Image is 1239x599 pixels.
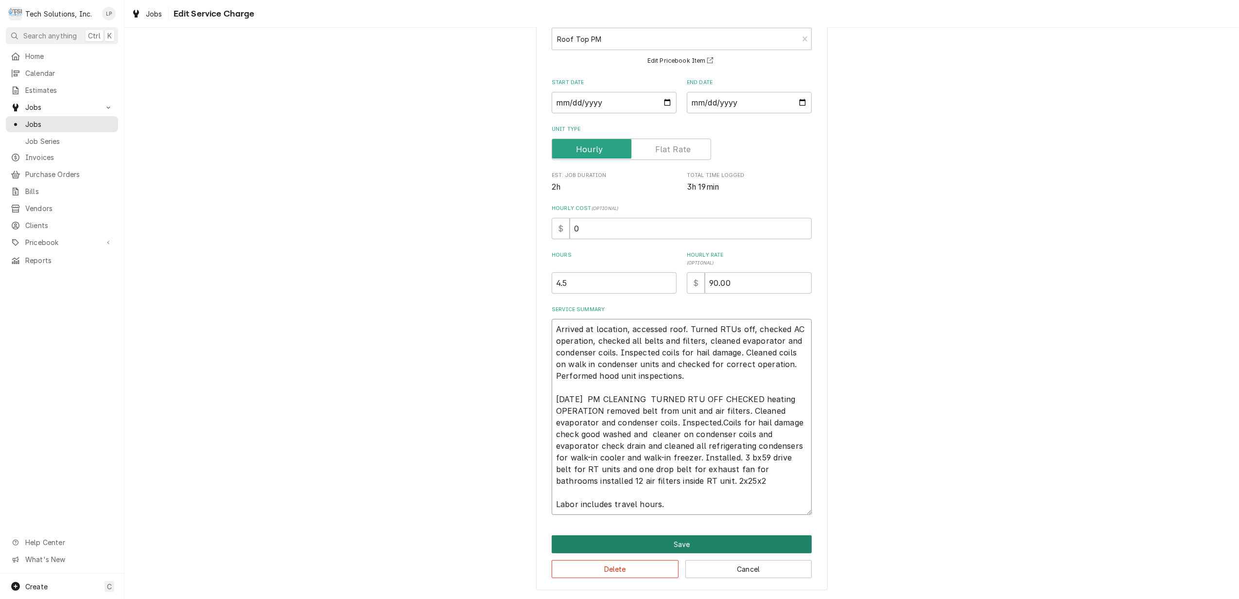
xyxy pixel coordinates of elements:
[25,102,99,112] span: Jobs
[25,85,113,95] span: Estimates
[6,252,118,268] a: Reports
[9,7,22,20] div: Tech Solutions, Inc.'s Avatar
[552,79,677,87] label: Start Date
[107,31,112,41] span: K
[552,560,679,578] button: Delete
[6,217,118,233] a: Clients
[687,79,812,87] label: End Date
[552,535,812,578] div: Button Group
[552,251,677,267] label: Hours
[552,306,812,314] label: Service Summary
[552,306,812,515] div: Service Summary
[6,234,118,250] a: Go to Pricebook
[6,27,118,44] button: Search anythingCtrlK
[552,205,812,212] label: Hourly Cost
[552,79,677,113] div: Start Date
[6,149,118,165] a: Invoices
[171,7,255,20] span: Edit Service Charge
[687,251,812,267] label: Hourly Rate
[687,260,714,265] span: ( optional )
[6,82,118,98] a: Estimates
[25,169,113,179] span: Purchase Orders
[6,551,118,567] a: Go to What's New
[6,534,118,550] a: Go to Help Center
[25,237,99,247] span: Pricebook
[25,152,113,162] span: Invoices
[592,206,619,211] span: ( optional )
[552,535,812,553] div: Button Group Row
[552,251,677,294] div: [object Object]
[127,6,166,22] a: Jobs
[687,181,812,193] span: Total Time Logged
[6,183,118,199] a: Bills
[687,172,812,179] span: Total Time Logged
[25,582,48,591] span: Create
[6,200,118,216] a: Vendors
[552,18,812,67] div: Short Description
[687,79,812,113] div: End Date
[25,554,112,564] span: What's New
[102,7,116,20] div: Lisa Paschal's Avatar
[687,182,719,192] span: 3h 19min
[25,68,113,78] span: Calendar
[646,55,718,67] button: Edit Pricebook Item
[552,553,812,578] div: Button Group Row
[552,125,812,133] label: Unit Type
[552,535,812,553] button: Save
[25,186,113,196] span: Bills
[552,218,570,239] div: $
[107,581,112,592] span: C
[146,9,162,19] span: Jobs
[552,172,677,179] span: Est. Job Duration
[552,172,677,193] div: Est. Job Duration
[6,133,118,149] a: Job Series
[25,119,113,129] span: Jobs
[6,116,118,132] a: Jobs
[9,7,22,20] div: T
[25,537,112,547] span: Help Center
[25,220,113,230] span: Clients
[25,9,92,19] div: Tech Solutions, Inc.
[6,99,118,115] a: Go to Jobs
[25,203,113,213] span: Vendors
[6,166,118,182] a: Purchase Orders
[102,7,116,20] div: LP
[687,272,705,294] div: $
[552,92,677,113] input: yyyy-mm-dd
[25,136,113,146] span: Job Series
[552,125,812,160] div: Unit Type
[6,65,118,81] a: Calendar
[687,251,812,294] div: [object Object]
[23,31,77,41] span: Search anything
[687,172,812,193] div: Total Time Logged
[687,92,812,113] input: yyyy-mm-dd
[552,181,677,193] span: Est. Job Duration
[6,48,118,64] a: Home
[552,205,812,239] div: Hourly Cost
[685,560,812,578] button: Cancel
[552,319,812,515] textarea: Arrived at location, accessed roof. Turned RTUs off, checked AC operation, checked all belts and ...
[25,255,113,265] span: Reports
[552,182,560,192] span: 2h
[25,51,113,61] span: Home
[88,31,101,41] span: Ctrl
